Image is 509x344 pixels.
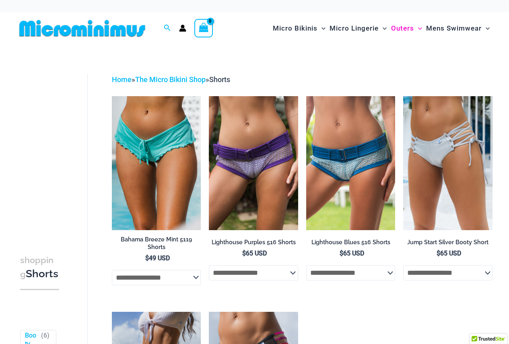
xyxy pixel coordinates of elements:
[403,96,493,230] a: Jump Start Silver 5594 Shorts 01Jump Start Silver 5594 Shorts 02Jump Start Silver 5594 Shorts 02
[482,18,490,39] span: Menu Toggle
[20,67,93,228] iframe: TrustedSite Certified
[43,332,47,339] span: 6
[340,249,364,257] bdi: 65 USD
[112,96,201,230] a: Bahama Breeze Mint 5119 Shorts 01Bahama Breeze Mint 5119 Shorts 02Bahama Breeze Mint 5119 Shorts 02
[271,16,328,41] a: Micro BikinisMenu ToggleMenu Toggle
[306,239,396,249] a: Lighthouse Blues 516 Shorts
[306,96,396,230] img: Lighthouse Blues 516 Short 01
[424,16,492,41] a: Mens SwimwearMenu ToggleMenu Toggle
[209,75,230,84] span: Shorts
[437,249,461,257] bdi: 65 USD
[403,96,493,230] img: Jump Start Silver 5594 Shorts 01
[209,96,298,230] a: Lighthouse Purples 516 Short 01Lighthouse Purples 3668 Crop Top 516 Short 01Lighthouse Purples 36...
[242,249,267,257] bdi: 65 USD
[437,249,440,257] span: $
[164,23,171,33] a: Search icon link
[194,19,213,37] a: View Shopping Cart, empty
[145,254,149,262] span: $
[179,25,186,32] a: Account icon link
[403,239,493,249] a: Jump Start Silver Booty Short
[426,18,482,39] span: Mens Swimwear
[20,253,59,281] h3: Shorts
[112,75,230,84] span: » »
[328,16,389,41] a: Micro LingerieMenu ToggleMenu Toggle
[306,96,396,230] a: Lighthouse Blues 516 Short 01Lighthouse Blues 516 Short 03Lighthouse Blues 516 Short 03
[306,239,396,246] h2: Lighthouse Blues 516 Shorts
[16,19,148,37] img: MM SHOP LOGO FLAT
[379,18,387,39] span: Menu Toggle
[273,18,317,39] span: Micro Bikinis
[112,236,201,251] h2: Bahama Breeze Mint 5119 Shorts
[391,18,414,39] span: Outers
[389,16,424,41] a: OutersMenu ToggleMenu Toggle
[112,96,201,230] img: Bahama Breeze Mint 5119 Shorts 01
[403,239,493,246] h2: Jump Start Silver Booty Short
[317,18,326,39] span: Menu Toggle
[145,254,170,262] bdi: 49 USD
[20,255,54,279] span: shopping
[209,96,298,230] img: Lighthouse Purples 516 Short 01
[242,249,246,257] span: $
[112,75,132,84] a: Home
[112,236,201,254] a: Bahama Breeze Mint 5119 Shorts
[330,18,379,39] span: Micro Lingerie
[270,15,493,42] nav: Site Navigation
[209,239,298,246] h2: Lighthouse Purples 516 Shorts
[209,239,298,249] a: Lighthouse Purples 516 Shorts
[135,75,206,84] a: The Micro Bikini Shop
[340,249,343,257] span: $
[414,18,422,39] span: Menu Toggle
